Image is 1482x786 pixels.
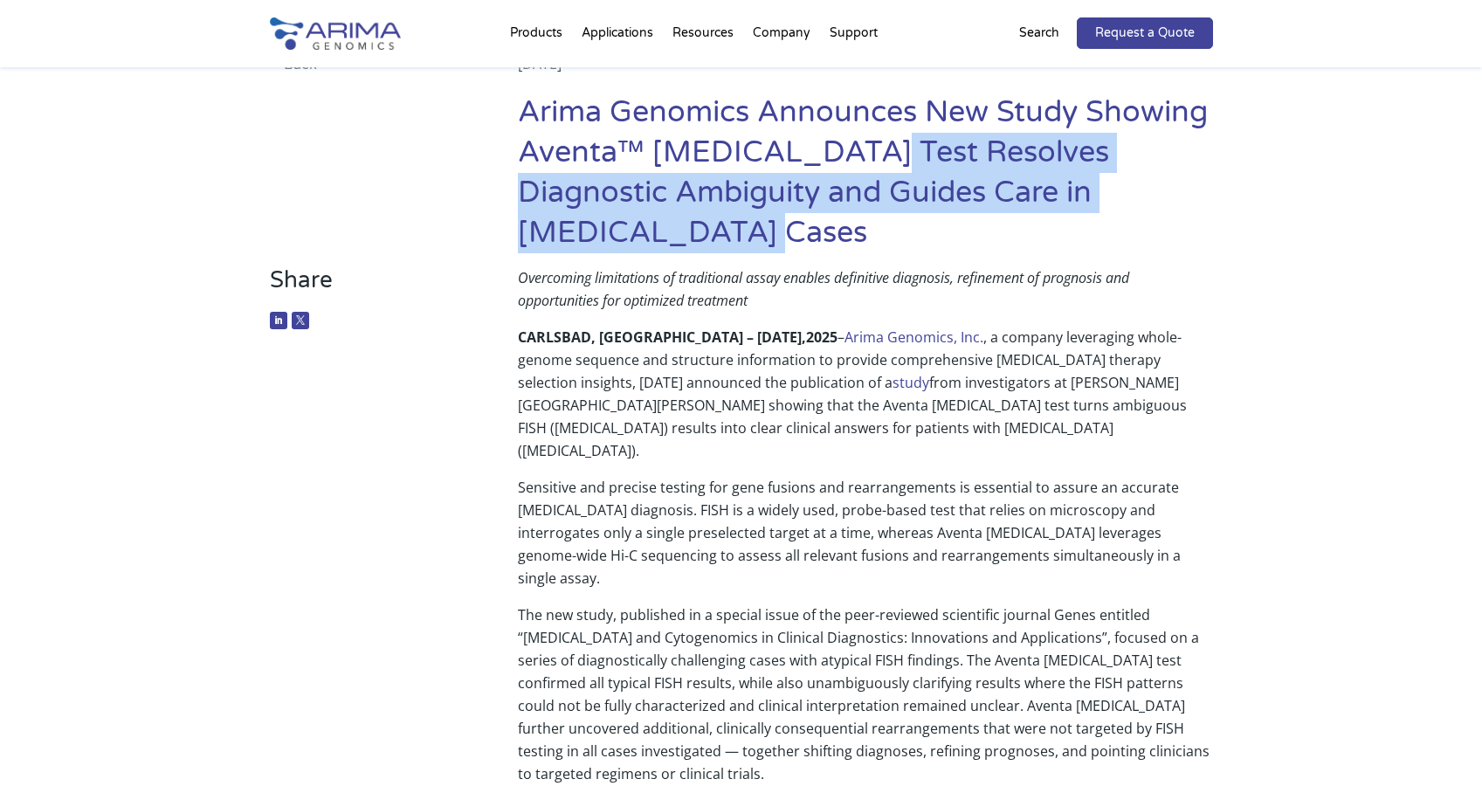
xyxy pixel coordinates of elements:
[844,327,983,347] a: Arima Genomics, Inc.
[518,268,1129,310] em: Overcoming limitations of traditional assay enables definitive diagnosis, refinement of prognosis...
[893,373,929,392] a: study
[518,327,806,347] b: CARLSBAD, [GEOGRAPHIC_DATA] – [DATE],
[518,52,1212,93] div: [DATE]
[1019,22,1059,45] p: Search
[270,17,401,50] img: Arima-Genomics-logo
[518,476,1212,603] p: Sensitive and precise testing for gene fusions and rearrangements is essential to assure an accur...
[806,327,838,347] b: 2025
[270,266,466,307] h3: Share
[518,326,1212,476] p: – , a company leveraging whole-genome sequence and structure information to provide comprehensive...
[1077,17,1213,49] a: Request a Quote
[518,93,1212,266] h1: Arima Genomics Announces New Study Showing Aventa™ [MEDICAL_DATA] Test Resolves Diagnostic Ambigu...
